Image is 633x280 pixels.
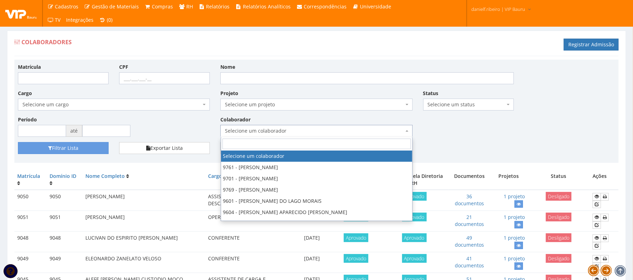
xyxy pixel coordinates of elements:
a: TV [45,13,64,27]
li: 9604 - [PERSON_NAME] APARECIDO [PERSON_NAME] [221,207,412,218]
a: Matrícula [17,173,40,179]
a: 49 documentos [455,234,484,248]
span: até [66,125,82,137]
a: Registrar Admissão [564,39,619,51]
button: Exportar Lista [119,142,210,154]
td: [DATE] [292,232,332,252]
span: TV [55,16,61,23]
a: 1 projeto [504,234,525,241]
a: 41 documentos [455,255,484,269]
td: OPERADOR DE EMPILHADEIRA [205,211,292,232]
a: Domínio ID [50,173,76,179]
label: Período [18,116,37,123]
span: Aprovado [344,233,368,242]
td: ELEONARDO ZANELATO VELOSO [83,252,205,273]
th: Status [528,170,590,190]
span: Selecione um status [423,99,514,111]
a: 1 projeto [504,193,525,200]
a: 21 documentos [455,214,484,227]
span: Correspondências [304,3,347,10]
a: Integrações [64,13,97,27]
td: CONFERENTE [205,252,292,273]
span: Compras [152,3,173,10]
span: Desligado [546,254,571,263]
span: Aprovado [402,192,427,201]
span: Selecione um cargo [22,101,201,108]
span: danielf.ribeiro | VIP Bauru [471,6,525,13]
th: Aprovado pela Diretoria RH [380,170,449,190]
li: 9701 - [PERSON_NAME] [221,173,412,184]
span: Aprovado [402,213,427,221]
th: Documentos [449,170,490,190]
img: logo [5,8,37,19]
span: Relatórios Analíticos [243,3,291,10]
li: 9769 - [PERSON_NAME] [221,184,412,195]
span: Relatórios [206,3,230,10]
span: Integrações [66,16,94,23]
span: Desligado [546,192,571,201]
span: Colaboradores [21,38,72,46]
span: Selecione um colaborador [225,127,403,134]
span: Selecione um cargo [18,99,210,111]
td: 9050 [14,190,47,211]
a: 1 projeto [504,255,525,262]
span: Selecione um colaborador [220,125,412,137]
button: Filtrar Lista [18,142,109,154]
td: CONFERENTE [205,232,292,252]
td: 9048 [14,232,47,252]
li: 9601 - [PERSON_NAME] DO LAGO MORAIS [221,195,412,207]
td: [DATE] [292,211,332,232]
label: Colaborador [220,116,251,123]
label: Status [423,90,439,97]
td: 9051 [14,211,47,232]
a: Cargo [208,173,222,179]
td: [PERSON_NAME] [83,190,205,211]
td: 9050 [47,190,83,211]
span: Desligado [546,213,571,221]
span: Gestão de Materiais [92,3,139,10]
span: Aprovado [344,254,368,263]
span: Cadastros [55,3,79,10]
td: 9048 [47,232,83,252]
span: Aprovado [402,254,427,263]
span: Desligado [546,233,571,242]
td: [PERSON_NAME] [83,211,205,232]
th: Ações [590,170,619,190]
th: Projetos [490,170,528,190]
a: Nome Completo [85,173,125,179]
span: Universidade [360,3,391,10]
td: LUCIVAN DO ESPIRITO [PERSON_NAME] [83,232,205,252]
span: RH [186,3,193,10]
a: 1 projeto [504,214,525,220]
a: 36 documentos [455,193,484,207]
span: Aprovado [402,233,427,242]
a: (0) [97,13,116,27]
label: CPF [119,64,128,71]
td: 9051 [47,211,83,232]
input: ___.___.___-__ [119,72,210,84]
label: Nome [220,64,235,71]
label: Projeto [220,90,238,97]
td: 9049 [14,252,47,273]
td: 9049 [47,252,83,273]
li: 9761 - [PERSON_NAME] [221,162,412,173]
span: Selecione um projeto [225,101,403,108]
label: Cargo [18,90,32,97]
span: (0) [107,16,112,23]
td: [DATE] [292,252,332,273]
li: 9614 - [PERSON_NAME] [PERSON_NAME] [221,218,412,229]
span: Selecione um projeto [220,99,412,111]
td: ASSISTENTE DE CARGA E DESCARGA [205,190,292,211]
span: Selecione um status [428,101,505,108]
li: Selecione um colaborador [221,151,412,162]
label: Matrícula [18,64,41,71]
